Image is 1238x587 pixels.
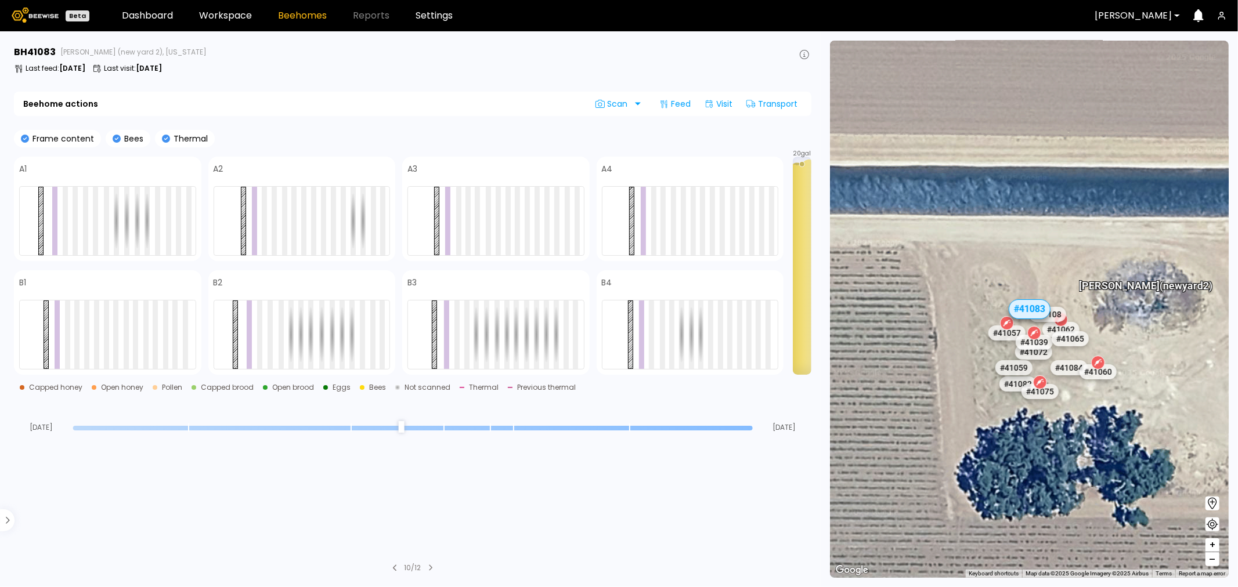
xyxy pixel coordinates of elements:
p: Last feed : [26,65,85,72]
span: Map data ©2025 Google Imagery ©2025 Airbus [1026,570,1149,577]
div: # 41072 [1015,345,1052,360]
a: Dashboard [122,11,173,20]
div: [PERSON_NAME] (new yard 2) [1079,267,1212,292]
b: [DATE] [136,63,162,73]
a: Open this area in Google Maps (opens a new window) [833,563,871,578]
a: Report a map error [1179,570,1225,577]
h4: A2 [214,165,223,173]
span: [DATE] [14,424,68,431]
span: Scan [595,99,631,108]
div: Capped honey [29,384,82,391]
div: Previous thermal [517,384,576,391]
div: # 41059 [995,360,1032,375]
a: Terms [1156,570,1172,577]
div: # 41057 [988,325,1026,340]
p: Thermal [170,135,208,143]
div: Visit [700,95,737,113]
p: Frame content [29,135,94,143]
h4: B2 [214,278,223,287]
a: Settings [416,11,453,20]
div: Bees [369,384,386,391]
button: Keyboard shortcuts [969,570,1019,578]
h4: B3 [407,278,417,287]
b: [DATE] [59,63,85,73]
div: Capped brood [201,384,254,391]
div: Feed [655,95,695,113]
span: [DATE] [757,424,811,431]
a: Workspace [199,11,252,20]
b: Beehome actions [23,100,98,108]
div: # 41062 [1042,322,1080,337]
div: 10 / 12 [405,563,421,573]
button: – [1205,552,1219,566]
span: – [1210,552,1216,567]
button: + [1205,538,1219,552]
span: [PERSON_NAME] (new yard 2), [US_STATE] [60,49,207,56]
span: + [1209,538,1216,552]
div: # 41075 [1021,384,1058,399]
div: # 41065 [1051,331,1088,346]
div: Pollen [162,384,182,391]
span: Reports [353,11,389,20]
div: # 41039 [1015,335,1052,350]
div: # 41084 [1051,360,1088,375]
h4: A1 [19,165,27,173]
div: # 41082 [999,376,1037,392]
p: Last visit : [104,65,162,72]
img: Beewise logo [12,8,59,23]
h3: BH 41083 [14,48,56,57]
h4: B1 [19,278,26,287]
div: # 41108 [1028,307,1066,322]
div: Thermal [469,384,499,391]
div: Not scanned [405,384,450,391]
h4: B4 [602,278,612,287]
div: Open brood [272,384,314,391]
div: # 41060 [1080,364,1117,379]
span: 20 gal [793,151,811,157]
div: Open honey [101,384,143,391]
h4: A4 [602,165,613,173]
div: # 41083 [1009,299,1051,319]
div: Transport [742,95,802,113]
h4: A3 [407,165,417,173]
div: Eggs [333,384,351,391]
a: Beehomes [278,11,327,20]
div: Beta [66,10,89,21]
p: Bees [121,135,143,143]
img: Google [833,563,871,578]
